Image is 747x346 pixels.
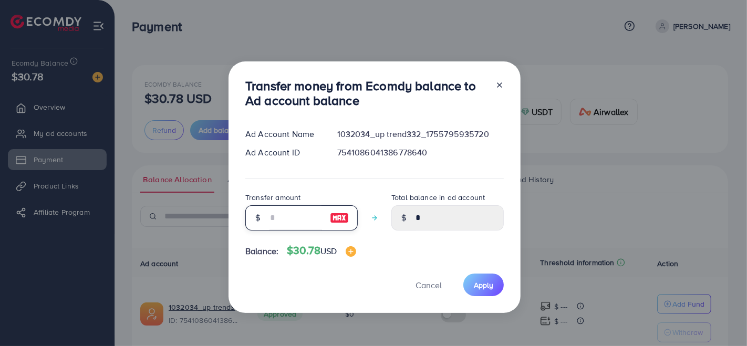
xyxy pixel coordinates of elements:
[237,128,329,140] div: Ad Account Name
[330,212,349,224] img: image
[245,245,278,257] span: Balance:
[702,299,739,338] iframe: Chat
[402,274,455,296] button: Cancel
[320,245,337,257] span: USD
[463,274,504,296] button: Apply
[329,146,512,159] div: 7541086041386778640
[346,246,356,257] img: image
[416,279,442,291] span: Cancel
[245,192,300,203] label: Transfer amount
[287,244,356,257] h4: $30.78
[474,280,493,290] span: Apply
[391,192,485,203] label: Total balance in ad account
[237,146,329,159] div: Ad Account ID
[329,128,512,140] div: 1032034_up trend332_1755795935720
[245,78,487,109] h3: Transfer money from Ecomdy balance to Ad account balance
